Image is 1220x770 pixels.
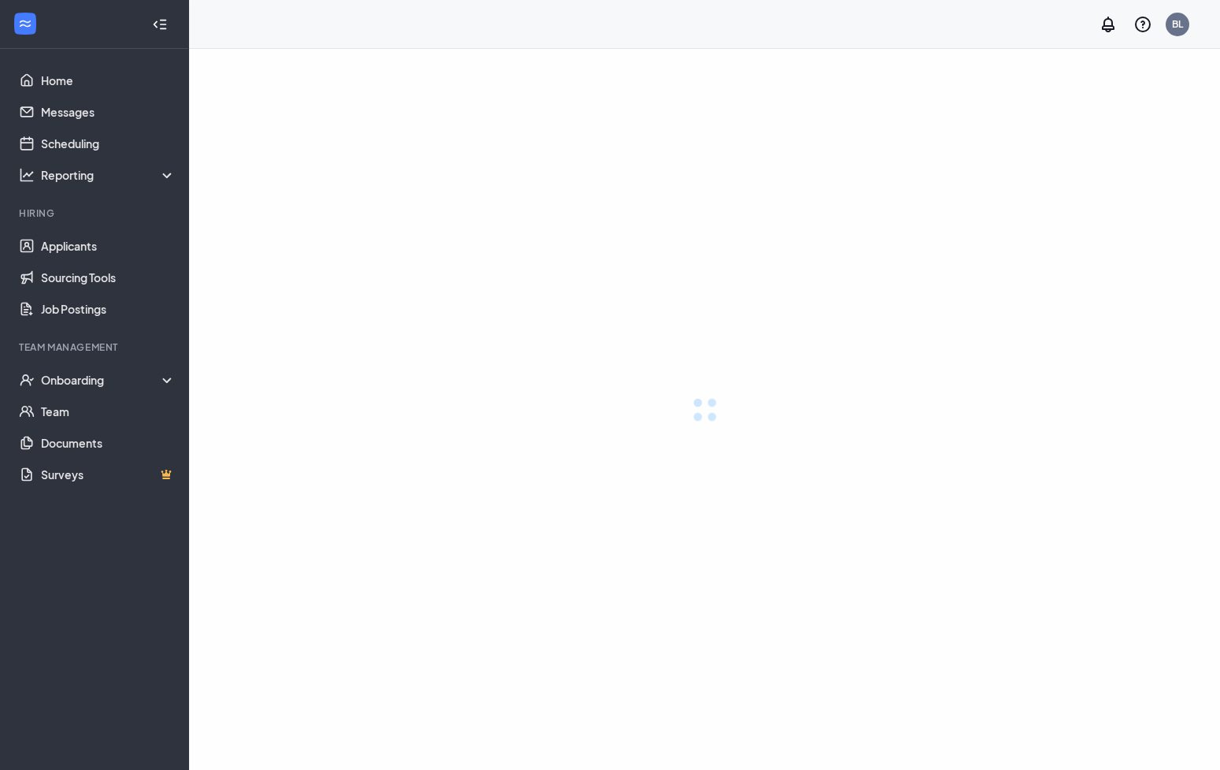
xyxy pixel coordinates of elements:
a: Applicants [41,230,176,262]
div: Team Management [19,340,172,354]
svg: Analysis [19,167,35,183]
svg: WorkstreamLogo [17,16,33,32]
div: Hiring [19,206,172,220]
a: Sourcing Tools [41,262,176,293]
a: Documents [41,427,176,459]
a: Team [41,396,176,427]
a: Job Postings [41,293,176,325]
svg: Notifications [1099,15,1118,34]
svg: QuestionInfo [1133,15,1152,34]
a: SurveysCrown [41,459,176,490]
svg: UserCheck [19,372,35,388]
a: Messages [41,96,176,128]
div: Reporting [41,167,176,183]
div: BL [1172,17,1183,31]
a: Home [41,65,176,96]
a: Scheduling [41,128,176,159]
div: Onboarding [41,372,176,388]
svg: Collapse [152,17,168,32]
